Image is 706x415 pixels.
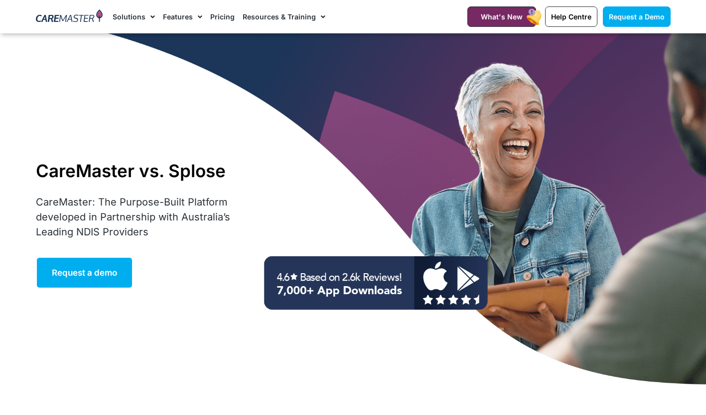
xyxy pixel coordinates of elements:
[609,12,665,21] span: Request a Demo
[36,195,252,239] p: CareMaster: The Purpose-Built Platform developed in Partnership with Australia’s Leading NDIS Pro...
[36,160,252,181] h1: CareMaster vs. Splose
[36,257,133,289] a: Request a demo
[545,6,597,27] a: Help Centre
[481,12,523,21] span: What's New
[36,9,103,24] img: CareMaster Logo
[551,12,591,21] span: Help Centre
[603,6,671,27] a: Request a Demo
[52,268,117,278] span: Request a demo
[467,6,536,27] a: What's New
